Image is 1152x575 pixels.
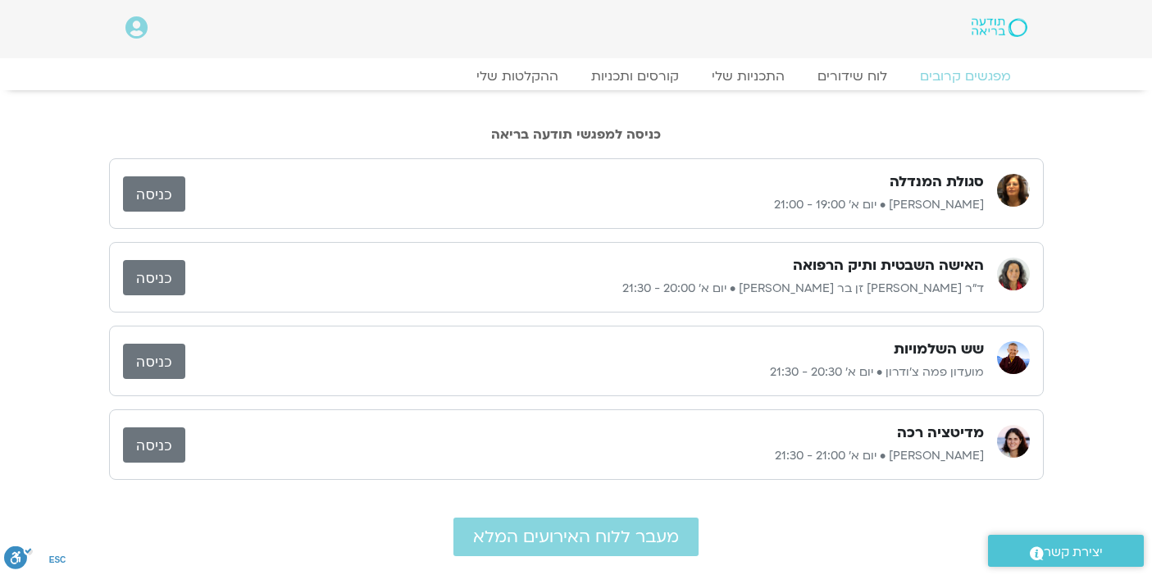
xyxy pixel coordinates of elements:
a: כניסה [123,176,185,212]
a: כניסה [123,427,185,463]
a: כניסה [123,344,185,379]
a: כניסה [123,260,185,295]
a: מעבר ללוח האירועים המלא [453,518,699,556]
img: מיכל גורל [997,425,1030,458]
a: התכניות שלי [695,68,801,84]
a: לוח שידורים [801,68,904,84]
h3: האישה השבטית ותיק הרפואה [793,256,984,276]
p: [PERSON_NAME] • יום א׳ 21:00 - 21:30 [185,446,984,466]
img: רונית הולנדר [997,174,1030,207]
a: ההקלטות שלי [460,68,575,84]
span: מעבר ללוח האירועים המלא [473,527,679,546]
p: [PERSON_NAME] • יום א׳ 19:00 - 21:00 [185,195,984,215]
img: ד״ר צילה זן בר צור [997,258,1030,290]
img: מועדון פמה צ'ודרון [997,341,1030,374]
h3: מדיטציה רכה [897,423,984,443]
h3: שש השלמויות [894,340,984,359]
h2: כניסה למפגשי תודעה בריאה [109,127,1044,142]
a: יצירת קשר [988,535,1144,567]
p: מועדון פמה צ'ודרון • יום א׳ 20:30 - 21:30 [185,363,984,382]
span: יצירת קשר [1044,541,1103,564]
p: ד״ר [PERSON_NAME] זן בר [PERSON_NAME] • יום א׳ 20:00 - 21:30 [185,279,984,299]
h3: סגולת המנדלה [890,172,984,192]
nav: Menu [125,68,1027,84]
a: קורסים ותכניות [575,68,695,84]
a: מפגשים קרובים [904,68,1027,84]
